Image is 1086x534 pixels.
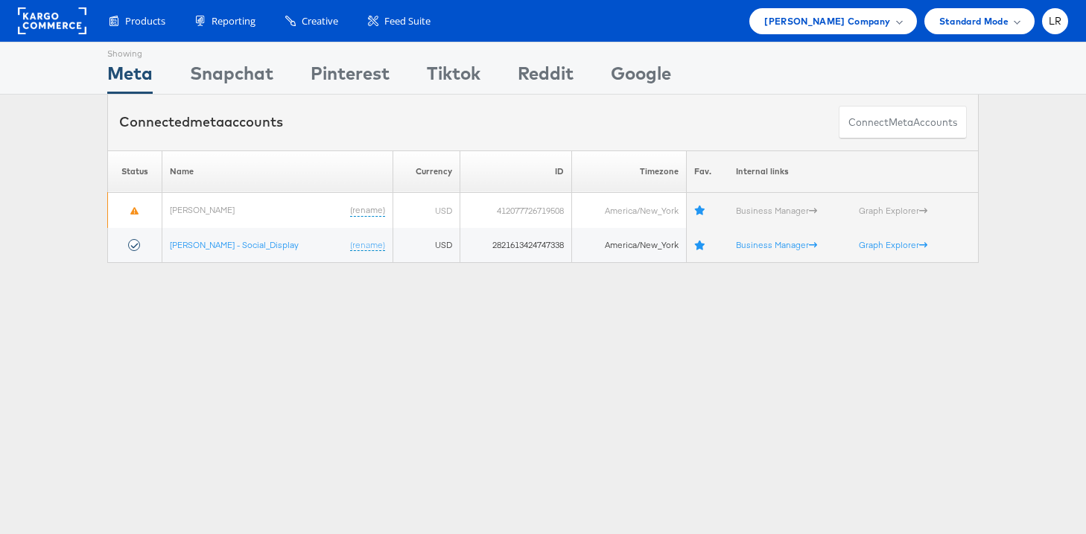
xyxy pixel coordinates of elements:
[190,60,273,94] div: Snapchat
[162,150,393,193] th: Name
[393,150,460,193] th: Currency
[108,150,162,193] th: Status
[460,228,571,263] td: 2821613424747338
[119,112,283,132] div: Connected accounts
[212,14,255,28] span: Reporting
[859,239,927,250] a: Graph Explorer
[572,193,687,228] td: America/New_York
[889,115,913,130] span: meta
[384,14,431,28] span: Feed Suite
[427,60,480,94] div: Tiktok
[736,205,817,216] a: Business Manager
[190,113,224,130] span: meta
[125,14,165,28] span: Products
[611,60,671,94] div: Google
[572,228,687,263] td: America/New_York
[460,150,571,193] th: ID
[107,60,153,94] div: Meta
[859,205,927,216] a: Graph Explorer
[1049,16,1062,26] span: LR
[518,60,574,94] div: Reddit
[350,239,385,252] a: (rename)
[393,228,460,263] td: USD
[460,193,571,228] td: 412077726719508
[107,42,153,60] div: Showing
[170,239,299,250] a: [PERSON_NAME] - Social_Display
[939,13,1009,29] span: Standard Mode
[736,239,817,250] a: Business Manager
[572,150,687,193] th: Timezone
[311,60,390,94] div: Pinterest
[350,204,385,217] a: (rename)
[302,14,338,28] span: Creative
[170,204,235,215] a: [PERSON_NAME]
[393,193,460,228] td: USD
[764,13,890,29] span: [PERSON_NAME] Company
[839,106,967,139] button: ConnectmetaAccounts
